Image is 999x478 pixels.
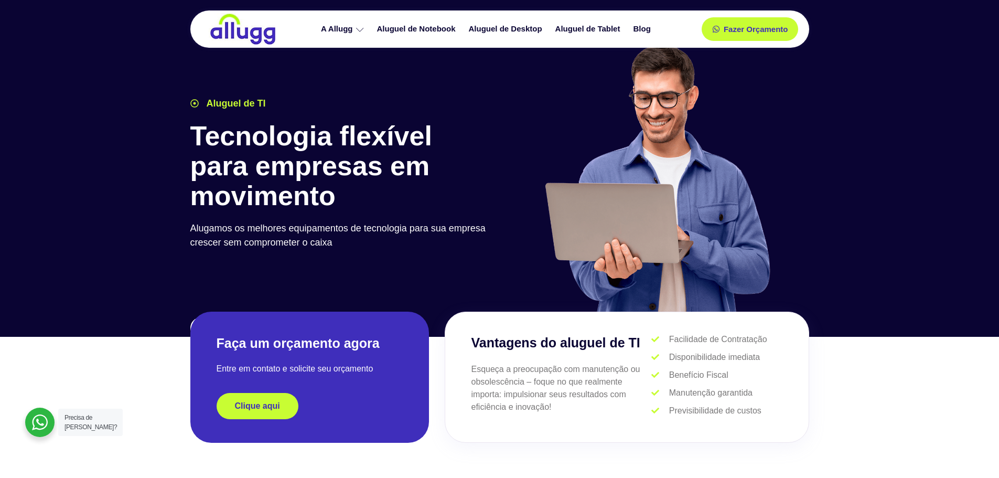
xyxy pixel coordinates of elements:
a: Clique aqui [217,393,298,419]
span: Manutenção garantida [667,387,753,399]
p: Entre em contato e solicite seu orçamento [217,363,403,375]
iframe: Chat Widget [947,428,999,478]
span: Fazer Orçamento [724,25,788,33]
h3: Vantagens do aluguel de TI [471,333,652,353]
h2: Faça um orçamento agora [217,335,403,352]
a: Blog [628,20,658,38]
span: Clique aqui [235,402,280,410]
span: Aluguel de TI [204,97,266,111]
span: Previsibilidade de custos [667,405,761,417]
a: Aluguel de Notebook [372,20,464,38]
p: Esqueça a preocupação com manutenção ou obsolescência – foque no que realmente importa: impulsion... [471,363,652,413]
p: Alugamos os melhores equipamentos de tecnologia para sua empresa crescer sem comprometer o caixa [190,221,495,250]
img: locação de TI é Allugg [209,13,277,45]
h1: Tecnologia flexível para empresas em movimento [190,121,495,211]
a: Aluguel de Tablet [550,20,628,38]
span: Precisa de [PERSON_NAME]? [65,414,117,431]
a: Fazer Orçamento [702,17,799,41]
span: Benefício Fiscal [667,369,728,381]
img: aluguel de ti para startups [541,44,772,312]
span: Facilidade de Contratação [667,333,767,346]
a: Aluguel de Desktop [464,20,550,38]
span: Disponibilidade imediata [667,351,760,364]
a: A Allugg [316,20,372,38]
